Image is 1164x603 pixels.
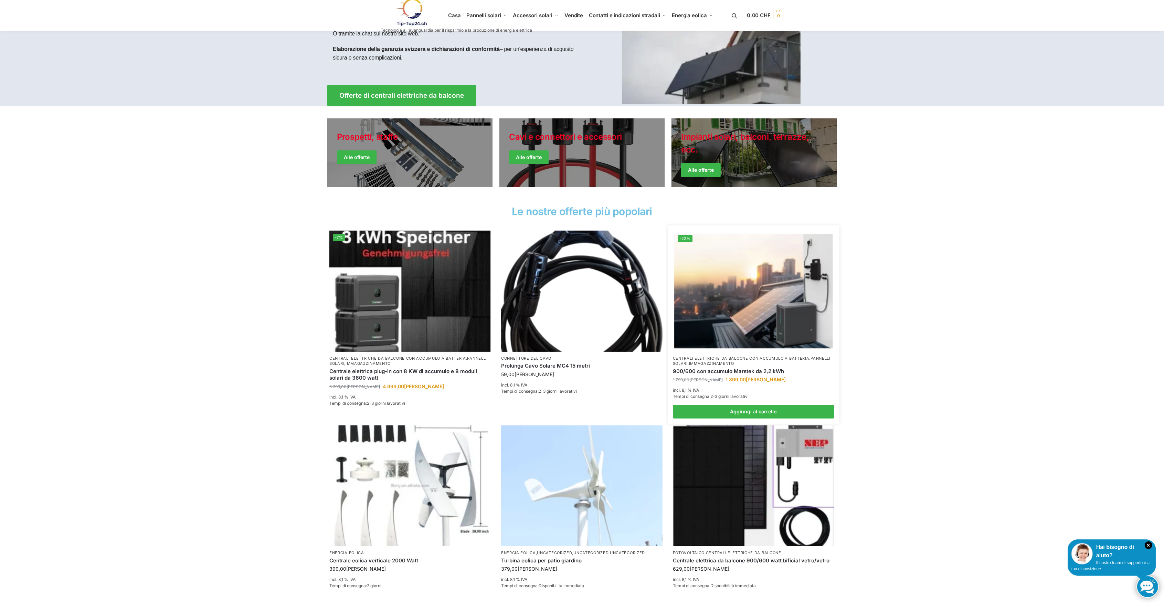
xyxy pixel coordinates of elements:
[333,46,500,52] strong: Elaborazione della garanzia svizzera e dichiarazioni di conformità
[333,4,522,36] font: – siamo a tua disposizione tramite: Telefono e WhatsApp: E-mail: O tramite la chat sul nostro sit...
[672,12,707,19] span: Energia eolica
[673,566,690,572] font: 629,00
[674,232,833,350] a: -22%Centrale elettrica da balcone con sistema di accumulo Marstek
[705,550,706,555] font: ,
[746,377,786,382] span: [PERSON_NAME]
[539,389,577,394] span: 2-3 giorni lavorativi
[329,583,367,588] font: Tempi di consegna:
[346,361,391,366] a: Immagazzinamento
[710,394,749,399] span: 2-3 giorni lavorativi
[329,384,347,389] font: 5.399,00
[1071,543,1152,560] div: Hai bisogno di aiuto?
[674,232,833,350] img: Home 7
[518,566,557,572] span: [PERSON_NAME]
[329,401,367,406] font: Tempi di consegna:
[329,557,491,564] a: Centrale eolica verticale 2000 Watt
[327,118,493,187] a: Stile vacanziero
[589,12,660,19] span: Contatti e indicazioni stradali
[501,231,663,352] img: Home 6
[673,387,834,393] p: incl. 8,1 % IVA
[327,85,476,106] a: Offerte di centrali elettriche da balcone
[774,11,783,20] span: 0
[673,356,830,366] a: Pannelli solari
[329,394,491,400] p: incl. 8,1 % IVA
[673,576,834,583] p: incl. 8,1 % IVA
[329,425,491,547] img: Home 8
[1071,543,1093,564] img: Servizio clienti
[726,377,746,382] font: 1.399,00
[501,425,663,547] img: Home 9
[333,46,574,61] font: – per un'esperienza di acquisto sicura e senza complicazioni.
[404,383,444,389] span: [PERSON_NAME]
[383,383,404,389] font: 4.999,00
[609,550,610,555] font: ,
[329,231,491,352] a: -7%Centrale elettrica plug-in con 8 KW di accumulo e 8 moduli solari da 3600 watt
[329,356,487,366] a: Pannelli solari
[466,356,467,361] font: ,
[689,361,734,366] a: Immagazzinamento
[327,206,837,216] h2: Le nostre offerte più popolari
[501,550,536,555] a: Energia eolica
[329,231,491,352] img: Home 5
[564,12,583,19] span: Vendite
[1145,541,1152,549] i: Schließen
[710,583,756,588] span: Disponibilità immediata
[690,566,729,572] span: [PERSON_NAME]
[536,550,537,555] font: ,
[513,12,552,19] span: Accessori solari
[706,550,781,555] a: Centrali elettriche da balcone
[671,118,837,187] a: Giacche invernali
[501,362,663,369] a: Prolunga Cavo Solare MC4 15 metri
[501,557,663,564] a: Turbina eolica per patio giardino
[747,12,771,19] span: 0,00 CHF
[501,356,551,361] a: Connettore del cavo
[344,361,346,366] font: ,
[673,425,834,547] a: Modulo bificial ad alte prestazioni
[537,550,572,555] a: Uncategorized
[501,382,663,388] p: incl. 8,1 % IVA
[501,576,663,583] p: incl. 8,1 % IVA
[673,394,710,399] font: Tempi di consegna:
[329,566,346,572] font: 399,00
[688,361,689,366] font: ,
[689,377,723,382] span: [PERSON_NAME]
[329,356,466,361] a: Centrali elettriche da balcone con accumulo a batteria
[673,550,705,555] a: Fotovoltaico
[501,389,539,394] font: Tempi di consegna:
[610,550,645,555] a: Uncategorized
[673,377,689,382] font: 1.799,00
[809,356,811,361] font: ,
[346,566,386,572] span: [PERSON_NAME]
[747,5,783,26] a: 0,00 CHF 0
[501,231,663,352] a: Prolunga solare
[501,371,515,377] font: 59,00
[572,550,574,555] font: ,
[515,371,554,377] span: [PERSON_NAME]
[673,368,834,375] a: 900/600 con accumulo Marstek da 2,2 kWh
[347,384,380,389] span: [PERSON_NAME]
[673,405,834,419] a: Aggiungi al carrello: "900/600 con accumulo Marstek da 2,2 kWh"
[1071,560,1150,571] span: Il nostro team di supporto è a tua disposizione
[329,425,491,547] a: Turbina eolica verticale
[367,401,405,406] span: 2-3 giorni lavorativi
[673,356,809,361] a: Centrali elettriche da balcone con accumulo a batteria
[499,118,665,187] a: Stile vacanziero
[501,425,663,547] a: Turbina eolica per balcone e terrazza
[367,583,381,588] span: 7 giorni
[501,583,539,588] font: Tempi di consegna:
[501,566,518,572] font: 379,00
[339,92,464,99] span: Offerte di centrali elettriche da balcone
[673,425,834,547] img: Home 10
[381,28,532,32] p: Tecnologia all'avanguardia per il risparmio e la produzione di energia elettrica
[329,368,491,381] a: Centrale elettrica plug-in con 8 KW di accumulo e 8 moduli solari da 3600 watt
[573,550,609,555] a: Uncategorized
[673,557,834,564] a: Centrale elettrica da balcone 900/600 watt bificial vetro/vetro
[539,583,584,588] span: Disponibilità immediata
[673,583,710,588] font: Tempi di consegna:
[329,576,491,583] p: incl. 8,1 % IVA
[329,550,364,555] a: Energia eolica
